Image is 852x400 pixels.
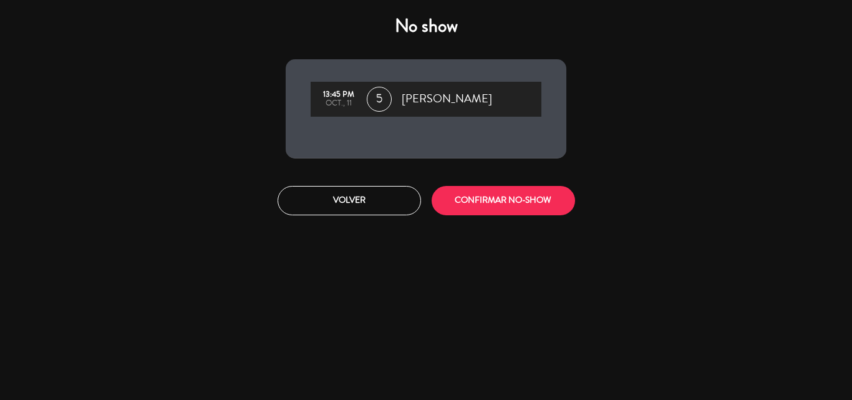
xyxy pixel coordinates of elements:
button: Volver [278,186,421,215]
span: 5 [367,87,392,112]
h4: No show [286,15,566,37]
span: [PERSON_NAME] [402,90,492,109]
div: oct., 11 [317,99,361,108]
div: 13:45 PM [317,90,361,99]
button: CONFIRMAR NO-SHOW [432,186,575,215]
